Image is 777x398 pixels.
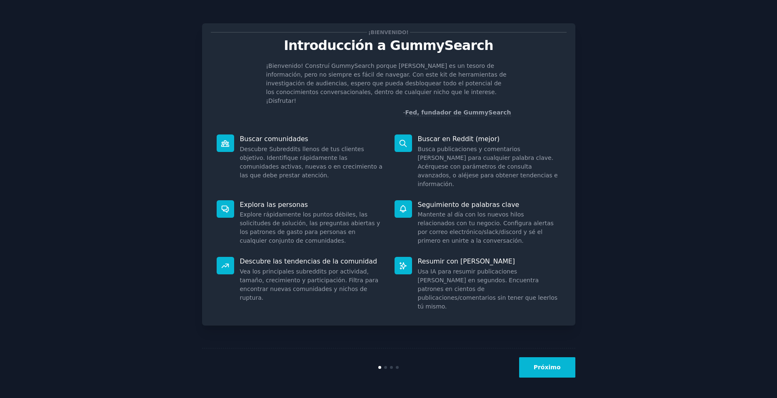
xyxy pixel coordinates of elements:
[367,28,410,37] span: ¡Bienvenido!
[211,38,567,53] p: Introducción a GummySearch
[240,134,383,143] p: Buscar comunidades
[240,200,383,209] p: Explora las personas
[418,134,561,143] p: Buscar en Reddit (mejor)
[266,62,511,105] p: ¡Bienvenido! Construí GummySearch porque [PERSON_NAME] es un tesoro de información, pero no siemp...
[418,257,561,266] p: Resumir con [PERSON_NAME]
[240,210,383,245] dd: Explore rápidamente los puntos débiles, las solicitudes de solución, las preguntas abiertas y los...
[405,109,511,116] a: Fed, fundador de GummySearch
[403,108,511,117] div: -
[519,357,575,378] button: Próximo
[240,267,383,302] dd: Vea los principales subreddits por actividad, tamaño, crecimiento y participación. Filtra para en...
[240,145,383,180] dd: Descubre Subreddits llenos de tus clientes objetivo. Identifique rápidamente las comunidades acti...
[240,257,383,266] p: Descubre las tendencias de la comunidad
[418,267,561,311] dd: Usa IA para resumir publicaciones [PERSON_NAME] en segundos. Encuentra patrones en cientos de pub...
[418,200,561,209] p: Seguimiento de palabras clave
[418,210,561,245] dd: Mantente al día con los nuevos hilos relacionados con tu negocio. Configura alertas por correo el...
[418,145,561,189] dd: Busca publicaciones y comentarios [PERSON_NAME] para cualquier palabra clave. Acérquese con parám...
